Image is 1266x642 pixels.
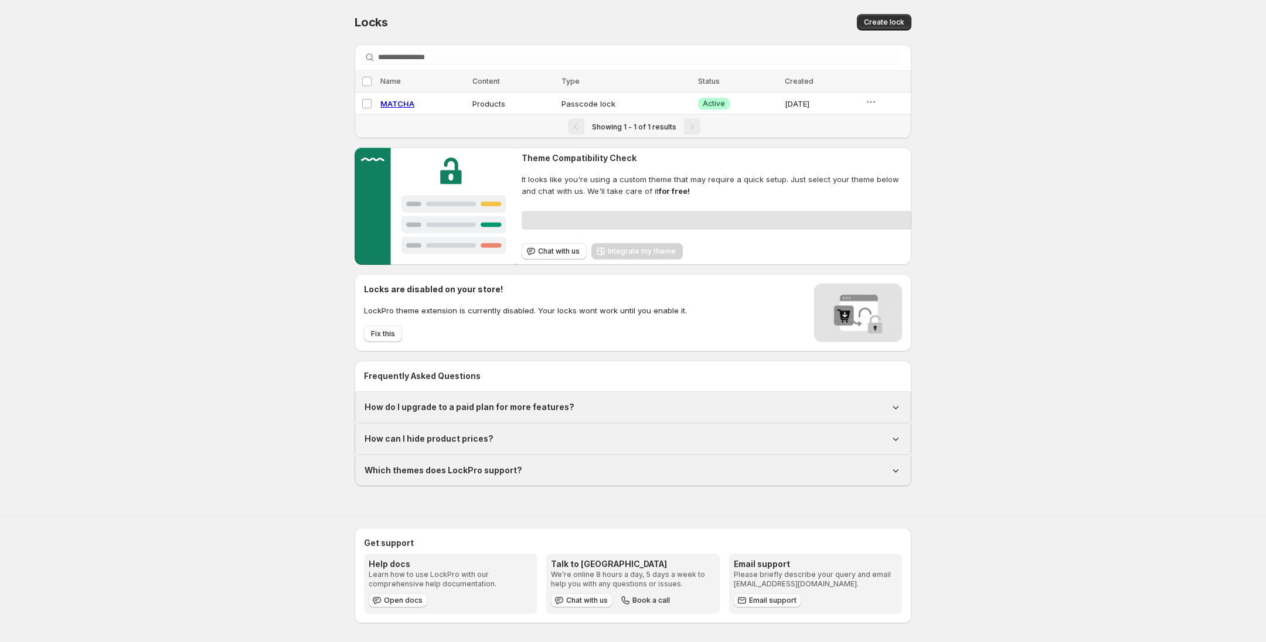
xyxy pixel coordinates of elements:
span: Chat with us [538,247,580,256]
span: It looks like you're using a custom theme that may require a quick setup. Just select your theme ... [522,173,911,197]
h2: Locks are disabled on your store! [364,284,687,295]
span: Create lock [864,18,904,27]
span: Locks [355,15,388,29]
td: Passcode lock [558,93,695,115]
span: Fix this [371,329,395,339]
p: We're online 8 hours a day, 5 days a week to help you with any questions or issues. [551,570,714,589]
h2: Theme Compatibility Check [522,152,911,164]
span: Status [698,77,720,86]
span: Name [380,77,401,86]
span: Active [703,99,725,108]
button: Book a call [617,593,675,607]
img: Customer support [355,148,517,265]
h1: How can I hide product prices? [365,433,494,445]
nav: Pagination [355,114,911,138]
p: Learn how to use LockPro with our comprehensive help documentation. [369,570,532,589]
a: Email support [734,593,801,607]
span: Chat with us [566,596,608,605]
p: Please briefly describe your query and email [EMAIL_ADDRESS][DOMAIN_NAME]. [734,570,897,589]
h3: Email support [734,558,897,570]
button: Chat with us [551,593,612,607]
h1: How do I upgrade to a paid plan for more features? [365,401,574,413]
span: Email support [749,596,797,605]
button: Chat with us [522,243,587,259]
h2: Frequently Asked Questions [364,370,902,382]
span: Showing 1 - 1 of 1 results [592,122,676,131]
span: Book a call [632,596,670,605]
h1: Which themes does LockPro support? [365,465,522,476]
h2: Get support [364,537,902,549]
button: Fix this [364,326,402,342]
span: Content [472,77,500,86]
img: Locks disabled [814,284,902,342]
a: Open docs [369,593,427,607]
h3: Talk to [GEOGRAPHIC_DATA] [551,558,714,570]
button: Create lock [857,14,911,30]
span: Created [785,77,814,86]
span: Open docs [384,596,423,605]
td: [DATE] [781,93,862,115]
span: Type [561,77,580,86]
td: Products [469,93,558,115]
p: LockPro theme extension is currently disabled. Your locks wont work until you enable it. [364,305,687,316]
a: MATCHA [380,99,414,108]
h3: Help docs [369,558,532,570]
strong: for free! [659,186,690,196]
